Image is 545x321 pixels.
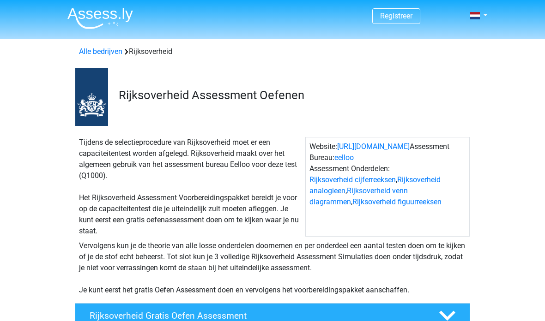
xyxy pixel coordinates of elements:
div: Website: Assessment Bureau: Assessment Onderdelen: , , , [305,137,470,237]
a: Rijksoverheid figuurreeksen [352,197,442,206]
a: Rijksoverheid analogieen [309,175,441,195]
h3: Rijksoverheid Assessment Oefenen [119,88,463,102]
a: [URL][DOMAIN_NAME] [337,142,410,151]
a: Alle bedrijven [79,47,122,56]
div: Rijksoverheid [75,46,470,57]
img: Assessly [67,7,133,29]
h4: Rijksoverheid Gratis Oefen Assessment [90,310,424,321]
div: Vervolgens kun je de theorie van alle losse onderdelen doornemen en per onderdeel een aantal test... [75,240,470,296]
a: Rijksoverheid venn diagrammen [309,186,408,206]
div: Tijdens de selectieprocedure van Rijksoverheid moet er een capaciteitentest worden afgelegd. Rijk... [75,137,305,237]
a: eelloo [334,153,354,162]
a: Rijksoverheid cijferreeksen [309,175,396,184]
a: Registreer [380,12,412,20]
